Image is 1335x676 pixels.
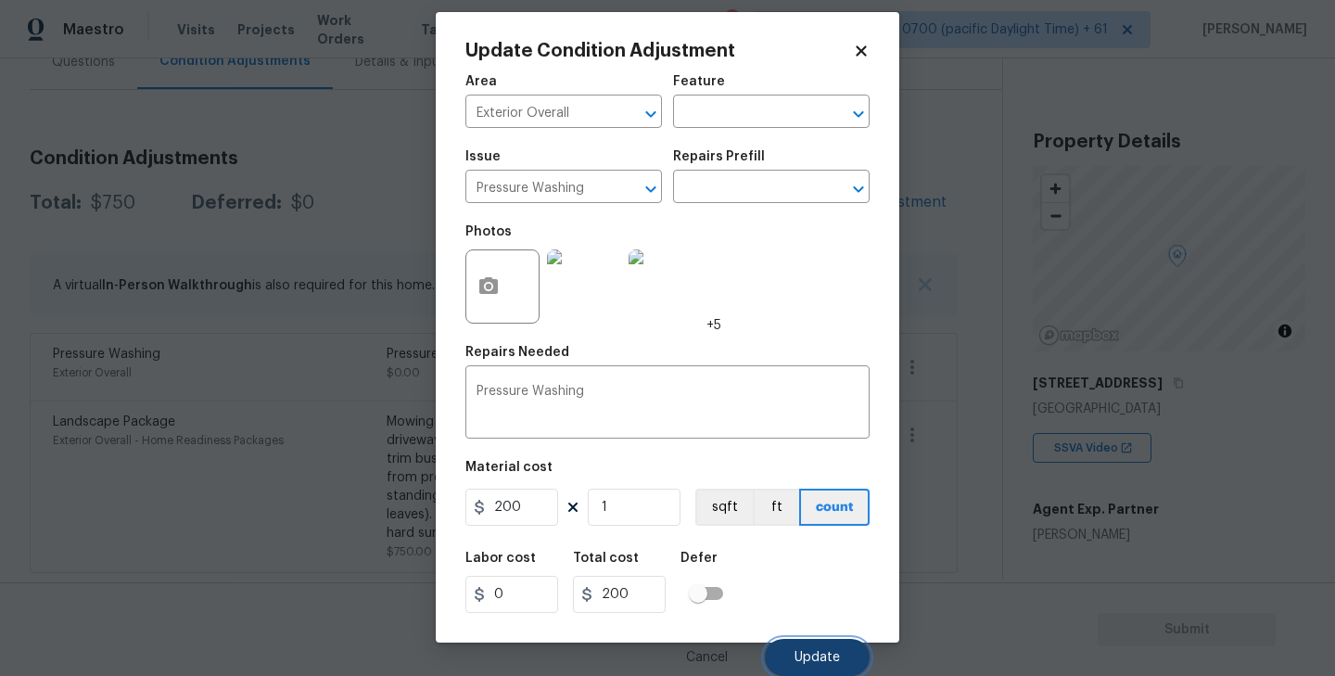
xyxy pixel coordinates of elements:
h5: Material cost [465,461,553,474]
span: +5 [706,316,721,335]
button: count [799,489,870,526]
h5: Area [465,75,497,88]
button: Open [638,176,664,202]
h2: Update Condition Adjustment [465,42,853,60]
span: Update [795,651,840,665]
span: Cancel [686,651,728,665]
button: Open [845,101,871,127]
h5: Repairs Needed [465,346,569,359]
button: Cancel [656,639,757,676]
h5: Feature [673,75,725,88]
h5: Repairs Prefill [673,150,765,163]
h5: Labor cost [465,552,536,565]
textarea: Pressure Washing [477,385,858,424]
button: ft [753,489,799,526]
button: Update [765,639,870,676]
button: sqft [695,489,753,526]
h5: Issue [465,150,501,163]
h5: Photos [465,225,512,238]
h5: Total cost [573,552,639,565]
button: Open [638,101,664,127]
h5: Defer [680,552,718,565]
button: Open [845,176,871,202]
